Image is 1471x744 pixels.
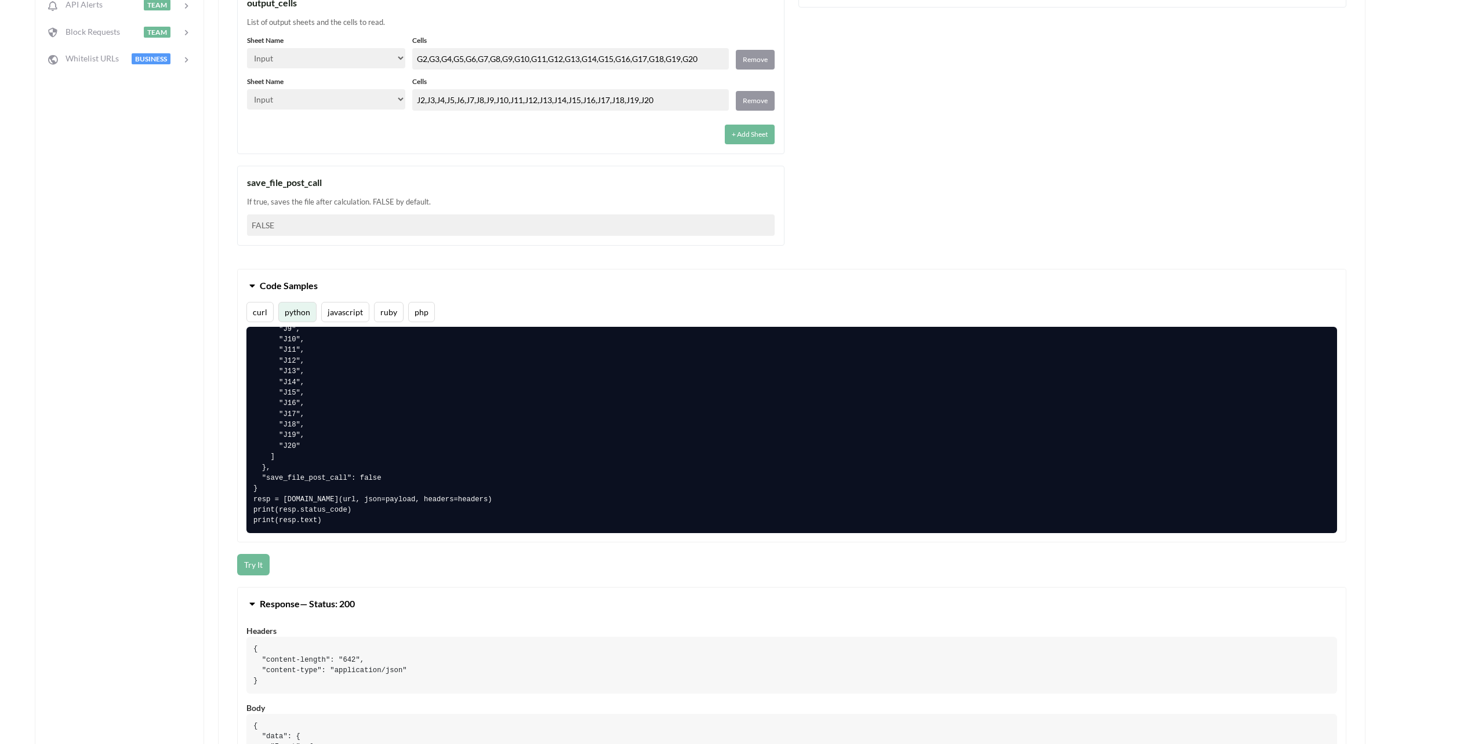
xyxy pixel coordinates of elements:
[247,76,405,87] label: Sheet Name
[412,76,729,87] label: Cells
[238,588,1346,620] button: Response— Status: 200
[237,554,270,575] button: Try It
[132,53,170,64] span: BUSINESS
[247,176,775,189] div: save_file_post_call
[144,27,170,38] span: TEAM
[246,637,1337,694] pre: { "content-length": "642", "content-type": "application/json" }
[278,302,317,322] button: python
[247,196,775,208] div: If true, saves the file after calculation. FALSE by default.
[59,27,120,37] span: Block Requests
[260,598,355,609] span: Response — Status: 200
[736,91,775,111] button: Remove
[725,125,775,144] button: + Add Sheet
[412,35,729,46] label: Cells
[412,48,729,70] input: Ex. A1, A2, C5...
[246,702,1337,714] div: Body
[408,302,435,322] button: php
[246,302,274,322] button: curl
[238,269,1346,302] button: Code Samples
[736,50,775,70] button: Remove
[247,35,405,46] label: Sheet Name
[321,302,369,322] button: javascript
[59,53,119,63] span: Whitelist URLs
[247,17,775,28] div: List of output sheets and the cells to read.
[260,280,318,291] span: Code Samples
[412,89,729,111] input: Ex. A1, A2, C5...
[246,625,1337,637] div: Headers
[374,302,404,322] button: ruby
[246,327,1337,533] pre: # pip install requests import requests url = "[URL][DOMAIN_NAME]" headers = { "accessKey": "0014d...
